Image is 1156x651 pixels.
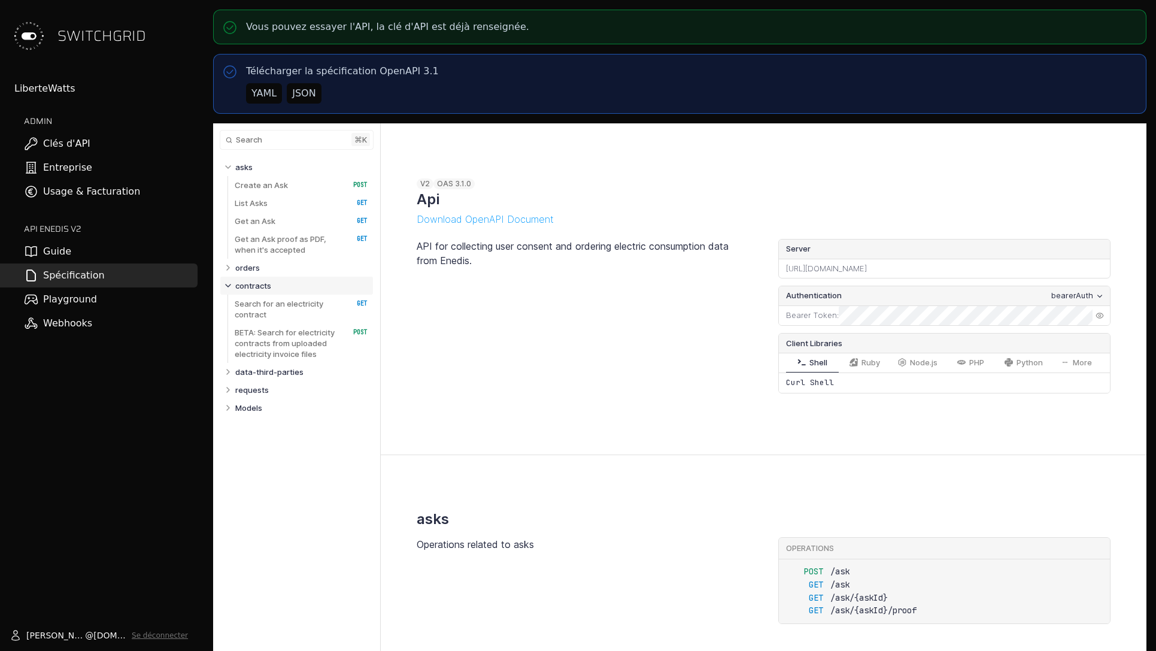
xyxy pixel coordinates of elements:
button: Se déconnecter [132,631,188,640]
a: Create an Ask POST [235,176,368,194]
a: Get an Ask proof as PDF, when it's accepted GET [235,230,368,259]
div: LiberteWatts [14,81,198,96]
p: Télécharger la spécification OpenAPI 3.1 [246,64,439,78]
span: [DOMAIN_NAME] [93,629,127,641]
a: List Asks GET [235,194,368,212]
span: @ [85,629,93,641]
span: Python [1017,358,1043,367]
a: asks [235,158,368,176]
p: Models [235,402,262,413]
p: List Asks [235,198,268,208]
img: Switchgrid Logo [10,17,48,55]
span: GET [786,604,823,617]
label: Server [779,240,1111,259]
div: Operations [786,543,1109,554]
span: GET [786,579,823,592]
p: requests [235,384,269,395]
span: Shell [809,358,827,367]
a: GET/ask/{askId}/proof [786,604,1103,617]
h2: API ENEDIS v2 [24,223,198,235]
a: BETA: Search for electricity contracts from uploaded electricity invoice files POST [235,323,368,363]
span: SWITCHGRID [57,26,146,46]
a: POST/ask [786,565,1103,579]
button: JSON [287,83,321,104]
p: asks [235,162,253,172]
span: GET [344,235,368,243]
h2: asks [417,510,449,528]
span: Ruby [861,358,880,367]
span: POST [786,565,823,579]
p: Get an Ask proof as PDF, when it's accepted [235,234,341,255]
span: Authentication [786,290,842,302]
span: GET [344,199,368,207]
div: v2 [417,178,433,189]
a: Search for an electricity contract GET [235,295,368,323]
div: JSON [292,86,315,101]
p: Vous pouvez essayer l'API, la clé d'API est déjà renseignée. [246,20,529,34]
a: contracts [235,277,368,295]
span: /ask [830,565,867,579]
p: Search for an electricity contract [235,298,341,320]
p: BETA: Search for electricity contracts from uploaded electricity invoice files [235,327,341,359]
span: [PERSON_NAME].vanheusden [26,629,85,641]
span: POST [344,181,368,189]
p: orders [235,262,260,273]
a: requests [235,381,368,399]
div: : [779,306,839,325]
span: Node.js [910,358,937,367]
span: /ask/{askId}/proof [830,604,917,617]
a: GET/ask [786,579,1103,592]
div: YAML [251,86,277,101]
span: GET [786,592,823,605]
p: Operations related to asks [417,537,750,552]
h1: Api [417,190,439,208]
ul: asks endpoints [779,559,1111,623]
span: GET [344,217,368,225]
p: data-third-parties [235,367,304,377]
p: contracts [235,280,271,291]
span: POST [344,328,368,337]
span: Search [236,135,262,144]
div: bearerAuth [1051,290,1093,302]
h2: ADMIN [24,115,198,127]
a: data-third-parties [235,363,368,381]
div: Client Libraries [779,334,1111,353]
div: OAS 3.1.0 [433,178,475,189]
div: [URL][DOMAIN_NAME] [779,259,1111,278]
a: GET/ask/{askId} [786,592,1103,605]
button: YAML [246,83,282,104]
p: Create an Ask [235,180,288,190]
a: orders [235,259,368,277]
span: GET [344,299,368,308]
kbd: ⌘ k [351,133,370,146]
p: Get an Ask [235,216,275,226]
span: PHP [969,358,984,367]
button: Download OpenAPI Document [417,214,554,225]
a: Get an Ask GET [235,212,368,230]
button: bearerAuth [1048,289,1108,302]
span: /ask/{askId} [830,592,888,605]
a: Models [235,399,368,417]
p: API for collecting user consent and ordering electric consumption data from Enedis. [417,239,750,268]
span: /ask [830,579,867,592]
div: Curl Shell [779,373,1111,393]
label: Bearer Token [786,310,837,322]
